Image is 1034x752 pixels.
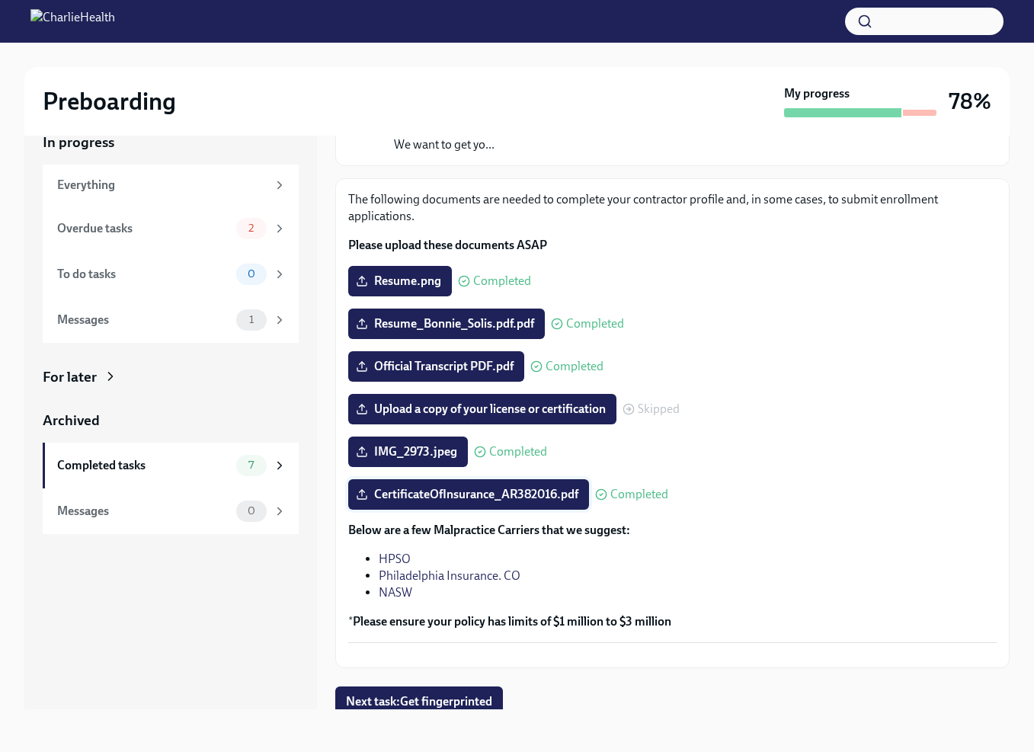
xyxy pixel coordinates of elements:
div: Messages [57,503,230,520]
span: 0 [238,505,264,517]
a: Messages1 [43,297,299,343]
label: IMG_2973.jpeg [348,437,468,467]
a: Overdue tasks2 [43,206,299,251]
span: Completed [566,318,624,330]
span: Resume.png [359,274,441,289]
a: Philadelphia Insurance. CO [379,568,520,583]
p: We want to get yo... [394,136,897,153]
button: Next task:Get fingerprinted [335,686,503,717]
span: Next task : Get fingerprinted [346,694,492,709]
strong: Please ensure your policy has limits of $1 million to $3 million [353,614,671,629]
div: Overdue tasks [57,220,230,237]
span: Completed [546,360,603,373]
span: Official Transcript PDF.pdf [359,359,514,374]
label: CertificateOfInsurance_AR382016.pdf [348,479,589,510]
span: IMG_2973.jpeg [359,444,457,459]
label: Official Transcript PDF.pdf [348,351,524,382]
div: Everything [57,177,267,194]
span: 7 [239,459,263,471]
a: In progress [43,133,299,152]
strong: My progress [784,85,850,102]
label: Upload a copy of your license or certification [348,394,616,424]
strong: Please upload these documents ASAP [348,238,547,252]
span: CertificateOfInsurance_AR382016.pdf [359,487,578,502]
span: 0 [238,268,264,280]
div: For later [43,367,97,387]
a: Archived [43,411,299,430]
span: Resume_Bonnie_Solis.pdf.pdf [359,316,534,331]
a: Completed tasks7 [43,443,299,488]
a: For later [43,367,299,387]
div: Completed tasks [57,457,230,474]
a: HPSO [379,552,411,566]
span: Upload a copy of your license or certification [359,402,606,417]
a: Messages0 [43,488,299,534]
span: Completed [610,488,668,501]
a: To do tasks0 [43,251,299,297]
span: Skipped [638,403,680,415]
div: Messages [57,312,230,328]
p: The following documents are needed to complete your contractor profile and, in some cases, to sub... [348,191,997,225]
label: Resume_Bonnie_Solis.pdf.pdf [348,309,545,339]
h2: Preboarding [43,86,176,117]
a: Everything [43,165,299,206]
span: Completed [489,446,547,458]
span: 1 [240,314,263,325]
img: CharlieHealth [30,9,115,34]
a: NASW [379,585,412,600]
span: Completed [473,275,531,287]
span: 2 [239,222,263,234]
div: To do tasks [57,266,230,283]
label: Resume.png [348,266,452,296]
h3: 78% [949,88,991,115]
strong: Below are a few Malpractice Carriers that we suggest: [348,523,630,537]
